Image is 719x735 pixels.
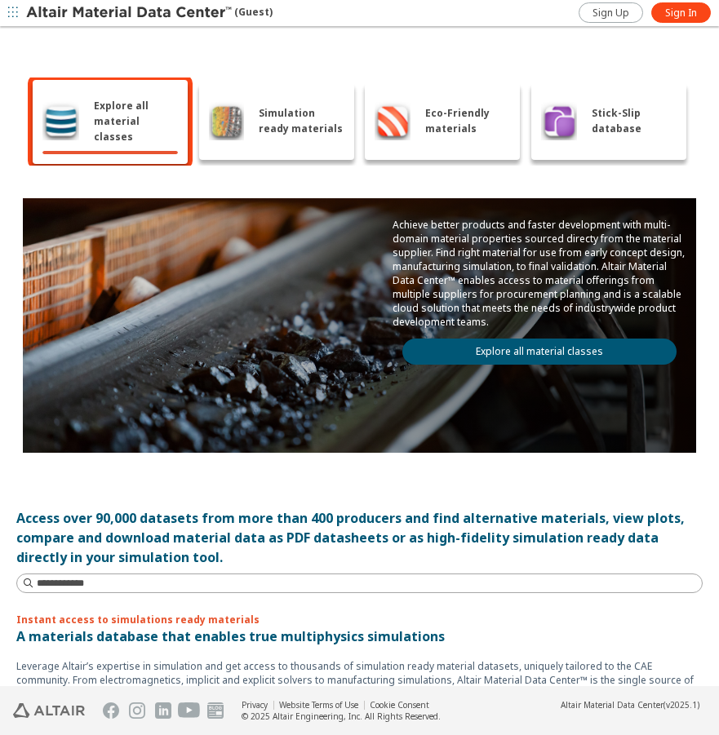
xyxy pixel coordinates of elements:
[209,101,244,140] img: Simulation ready materials
[370,699,429,711] a: Cookie Consent
[393,218,686,329] p: Achieve better products and faster development with multi-domain material properties sourced dire...
[561,699,664,711] span: Altair Material Data Center
[242,699,268,711] a: Privacy
[94,98,178,144] span: Explore all material classes
[16,659,703,701] p: Leverage Altair’s expertise in simulation and get access to thousands of simulation ready materia...
[279,699,358,711] a: Website Terms of Use
[259,105,344,136] span: Simulation ready materials
[402,339,677,365] a: Explore all material classes
[651,2,711,23] a: Sign In
[375,101,411,140] img: Eco-Friendly materials
[665,7,697,20] span: Sign In
[13,703,85,718] img: Altair Engineering
[242,711,441,722] div: © 2025 Altair Engineering, Inc. All Rights Reserved.
[593,7,629,20] span: Sign Up
[579,2,643,23] a: Sign Up
[425,105,510,136] span: Eco-Friendly materials
[42,101,79,140] img: Explore all material classes
[16,613,703,627] p: Instant access to simulations ready materials
[26,5,273,21] div: (Guest)
[16,627,703,646] p: A materials database that enables true multiphysics simulations
[26,5,234,21] img: Altair Material Data Center
[561,699,699,711] div: (v2025.1)
[16,508,703,567] div: Access over 90,000 datasets from more than 400 producers and find alternative materials, view plo...
[592,105,677,136] span: Stick-Slip database
[541,101,577,140] img: Stick-Slip database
